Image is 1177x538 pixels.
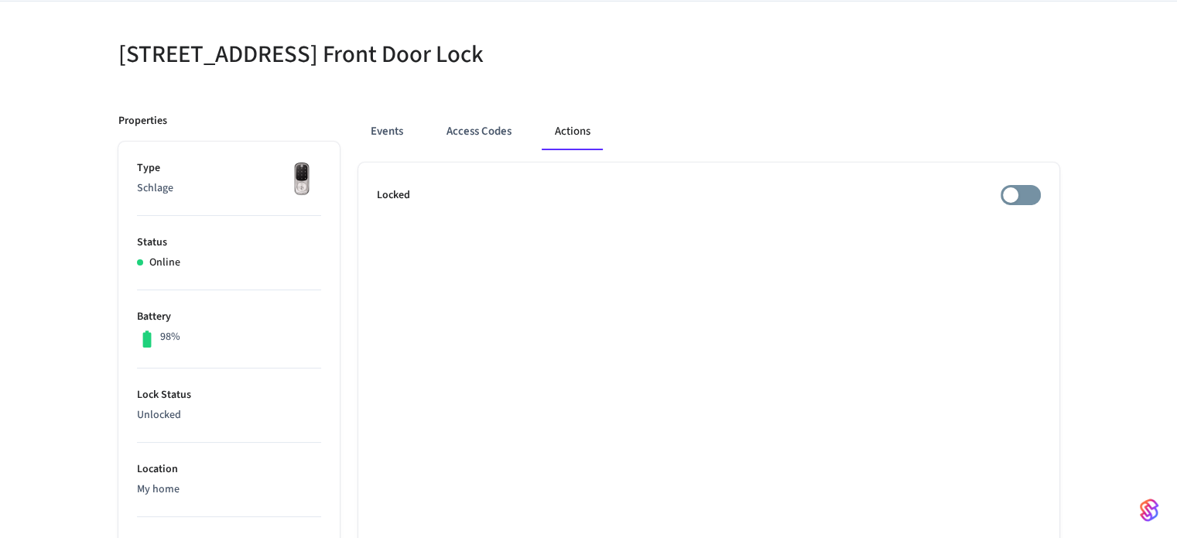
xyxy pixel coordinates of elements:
p: 98% [160,329,180,345]
h5: [STREET_ADDRESS] Front Door Lock [118,39,580,70]
p: Type [137,160,321,176]
p: Location [137,461,321,478]
div: ant example [358,113,1059,150]
p: Schlage [137,180,321,197]
button: Events [358,113,416,150]
p: Online [149,255,180,271]
p: My home [137,481,321,498]
p: Unlocked [137,407,321,423]
p: Properties [118,113,167,129]
button: Actions [542,113,603,150]
p: Lock Status [137,387,321,403]
p: Locked [377,187,410,204]
button: Access Codes [434,113,524,150]
p: Status [137,235,321,251]
img: Yale Assure Touchscreen Wifi Smart Lock, Satin Nickel, Front [282,160,321,199]
p: Battery [137,309,321,325]
img: SeamLogoGradient.69752ec5.svg [1140,498,1158,523]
